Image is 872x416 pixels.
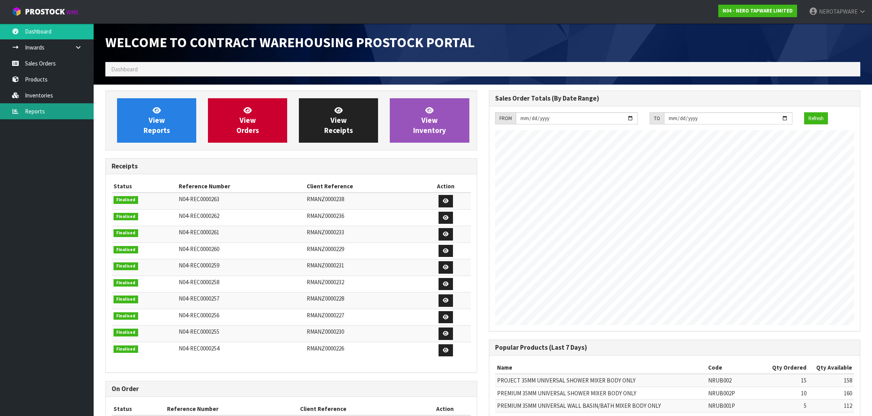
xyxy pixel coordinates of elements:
span: Finalised [114,229,138,237]
span: Welcome to Contract Warehousing ProStock Portal [105,34,475,51]
button: Refresh [804,112,828,125]
span: View Reports [144,106,170,135]
span: View Inventory [413,106,446,135]
span: RMANZ0000227 [307,312,344,319]
th: Qty Available [808,361,854,374]
span: Finalised [114,345,138,353]
td: 10 [765,387,808,399]
small: WMS [66,9,78,16]
td: 15 [765,374,808,387]
td: PREMIUM 35MM UNIVERSAL SHOWER MIXER BODY ONLY [495,387,707,399]
span: RMANZ0000230 [307,328,344,335]
span: N04-REC0000262 [179,212,219,220]
td: PROJECT 35MM UNIVERSAL SHOWER MIXER BODY ONLY [495,374,707,387]
th: Action [421,180,471,193]
td: 158 [808,374,854,387]
span: RMANZ0000232 [307,278,344,286]
span: NEROTAPWARE [819,8,858,15]
td: PREMIUM 35MM UNIVERSAL WALL BASIN/BATH MIXER BODY ONLY [495,400,707,412]
span: N04-REC0000258 [179,278,219,286]
td: NRUB002P [706,387,765,399]
span: Finalised [114,279,138,287]
img: cube-alt.png [12,7,21,16]
span: N04-REC0000263 [179,195,219,203]
span: N04-REC0000260 [179,245,219,253]
th: Name [495,361,707,374]
strong: N04 - NERO TAPWARE LIMITED [723,7,793,14]
span: RMANZ0000228 [307,295,344,302]
span: Finalised [114,196,138,204]
span: N04-REC0000256 [179,312,219,319]
span: Dashboard [111,65,138,73]
span: Finalised [114,296,138,303]
a: ViewReceipts [299,98,378,143]
span: Finalised [114,246,138,254]
span: View Orders [236,106,259,135]
span: RMANZ0000233 [307,228,344,236]
span: N04-REC0000257 [179,295,219,302]
td: NRUB001P [706,400,765,412]
a: ViewInventory [390,98,469,143]
h3: Receipts [112,163,471,170]
td: NRUB002 [706,374,765,387]
span: RMANZ0000229 [307,245,344,253]
th: Code [706,361,765,374]
span: Finalised [114,329,138,336]
h3: Sales Order Totals (By Date Range) [495,95,854,102]
div: TO [650,112,664,125]
span: Finalised [114,312,138,320]
span: ProStock [25,7,65,17]
th: Qty Ordered [765,361,808,374]
h3: Popular Products (Last 7 Days) [495,344,854,351]
td: 5 [765,400,808,412]
span: N04-REC0000254 [179,345,219,352]
span: N04-REC0000259 [179,262,219,269]
th: Client Reference [298,403,419,415]
span: RMANZ0000226 [307,345,344,352]
div: FROM [495,112,516,125]
a: ViewReports [117,98,196,143]
th: Status [112,403,165,415]
span: RMANZ0000238 [307,195,344,203]
th: Reference Number [177,180,305,193]
span: N04-REC0000261 [179,228,219,236]
span: N04-REC0000255 [179,328,219,335]
a: ViewOrders [208,98,287,143]
span: RMANZ0000236 [307,212,344,220]
th: Action [419,403,471,415]
span: View Receipts [324,106,353,135]
span: Finalised [114,213,138,221]
td: 112 [808,400,854,412]
th: Reference Number [165,403,298,415]
th: Client Reference [305,180,421,193]
td: 160 [808,387,854,399]
span: RMANZ0000231 [307,262,344,269]
th: Status [112,180,177,193]
span: Finalised [114,262,138,270]
h3: On Order [112,385,471,393]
